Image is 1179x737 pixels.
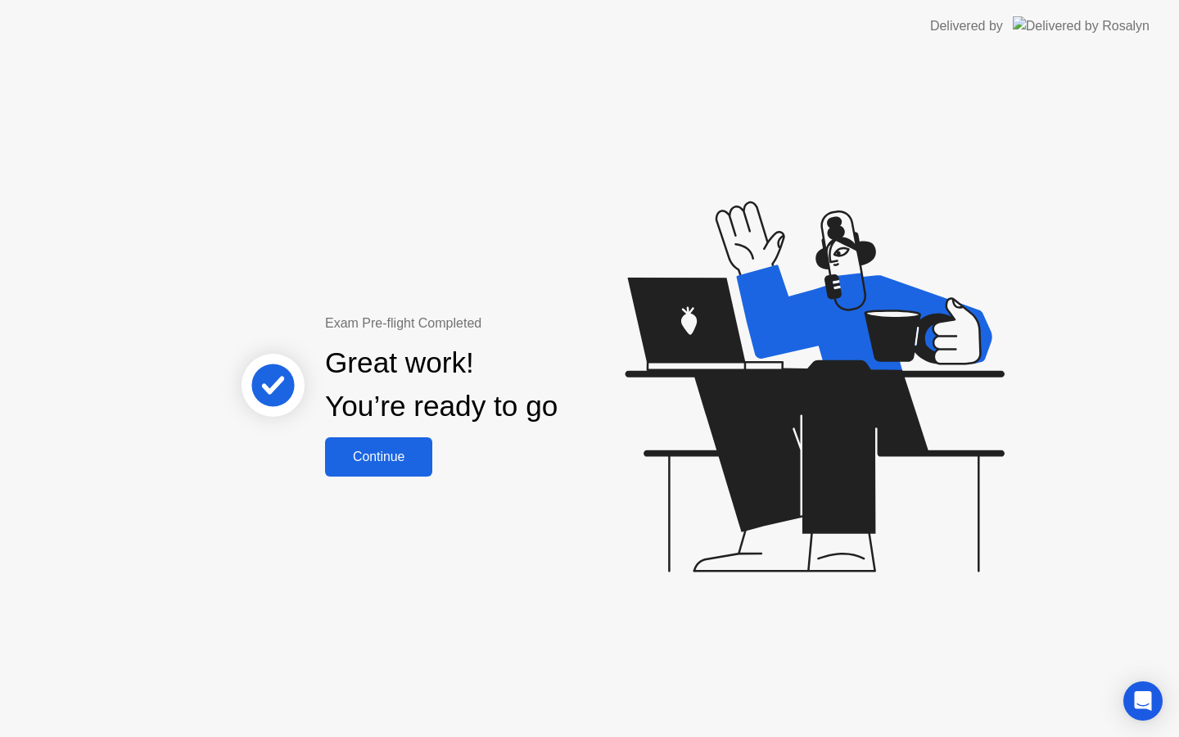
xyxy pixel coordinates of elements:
div: Continue [330,450,427,464]
div: Exam Pre-flight Completed [325,314,663,333]
div: Open Intercom Messenger [1123,681,1163,721]
button: Continue [325,437,432,477]
div: Great work! You’re ready to go [325,341,558,428]
div: Delivered by [930,16,1003,36]
img: Delivered by Rosalyn [1013,16,1150,35]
